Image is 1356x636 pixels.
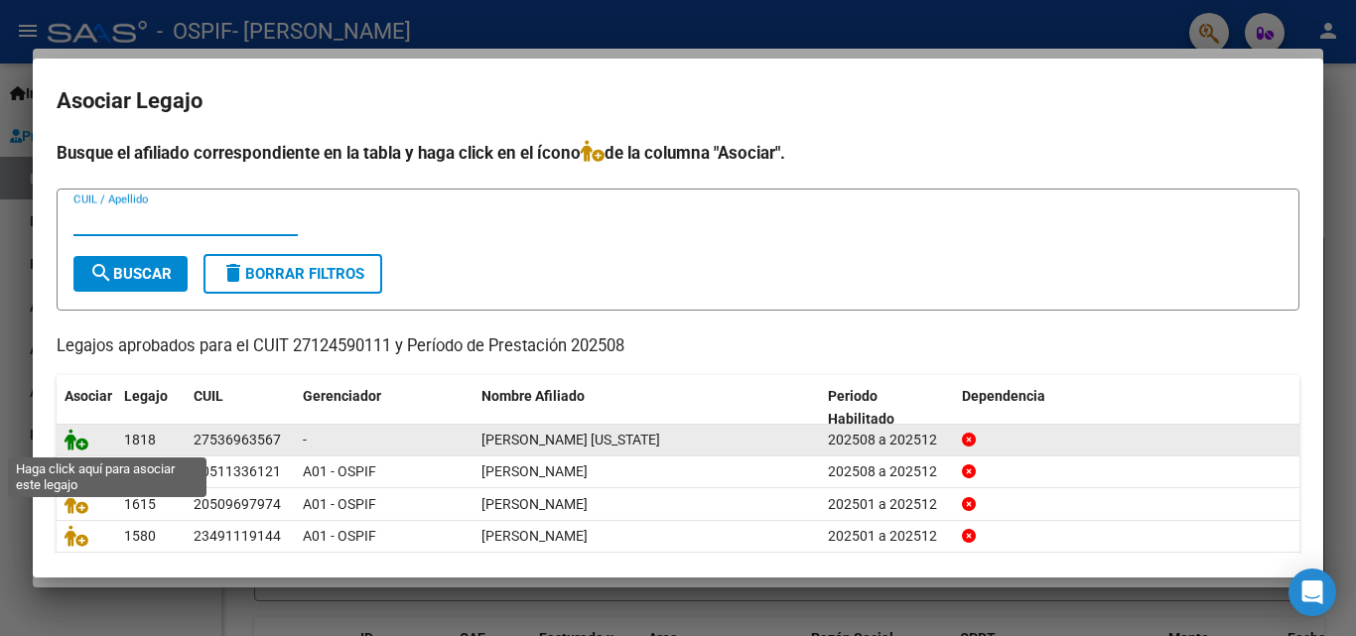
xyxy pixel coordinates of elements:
[962,388,1045,404] span: Dependencia
[203,254,382,294] button: Borrar Filtros
[194,525,281,548] div: 23491119144
[481,528,588,544] span: AGUIRRE GUADALUPE MILAGROS
[1288,569,1336,616] div: Open Intercom Messenger
[57,334,1299,359] p: Legajos aprobados para el CUIT 27124590111 y Período de Prestación 202508
[481,496,588,512] span: GIMENEZ SANTINO EZEQUIEL
[303,528,376,544] span: A01 - OSPIF
[820,375,954,441] datatable-header-cell: Periodo Habilitado
[295,375,474,441] datatable-header-cell: Gerenciador
[124,463,156,479] span: 1711
[303,432,307,447] span: -
[194,429,281,451] div: 27536963567
[828,493,946,516] div: 202501 a 202512
[194,493,281,516] div: 20509697974
[89,265,172,283] span: Buscar
[73,256,188,292] button: Buscar
[89,261,113,285] mat-icon: search
[124,388,168,404] span: Legajo
[828,525,946,548] div: 202501 a 202512
[828,429,946,451] div: 202508 a 202512
[124,432,156,447] span: 1818
[828,388,894,427] span: Periodo Habilitado
[124,496,156,512] span: 1615
[828,460,946,483] div: 202508 a 202512
[57,375,116,441] datatable-header-cell: Asociar
[57,140,1299,166] h4: Busque el afiliado correspondiente en la tabla y haga click en el ícono de la columna "Asociar".
[221,265,364,283] span: Borrar Filtros
[116,375,186,441] datatable-header-cell: Legajo
[124,528,156,544] span: 1580
[194,460,281,483] div: 20511336121
[481,463,588,479] span: ARZENTE RAMIRO
[481,388,585,404] span: Nombre Afiliado
[474,375,820,441] datatable-header-cell: Nombre Afiliado
[65,388,112,404] span: Asociar
[186,375,295,441] datatable-header-cell: CUIL
[57,82,1299,120] h2: Asociar Legajo
[481,432,660,447] span: FERNANDEZ ZOE INDIANA
[954,375,1300,441] datatable-header-cell: Dependencia
[303,463,376,479] span: A01 - OSPIF
[221,261,245,285] mat-icon: delete
[303,388,381,404] span: Gerenciador
[303,496,376,512] span: A01 - OSPIF
[194,388,223,404] span: CUIL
